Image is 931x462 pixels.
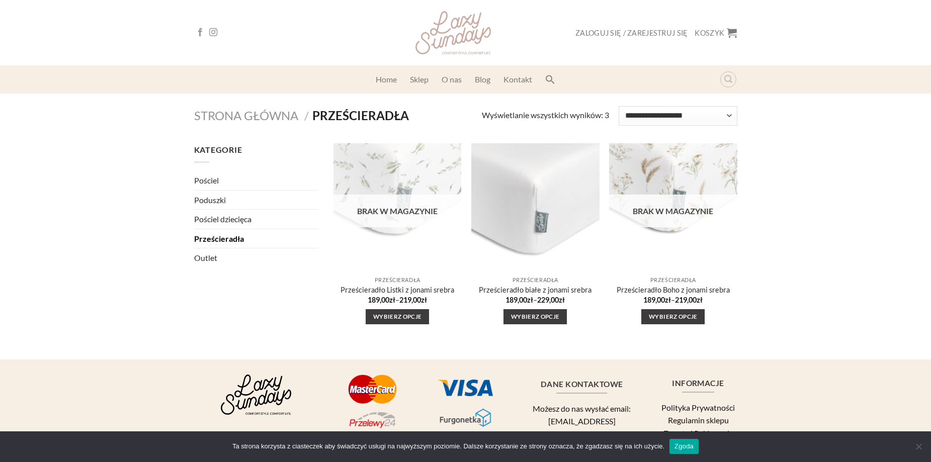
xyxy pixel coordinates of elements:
a: O nas [442,70,462,88]
a: Poduszki [194,191,319,210]
span: Koszyk [695,29,724,37]
a: Wybierz opcje dla „Prześcieradło białe z jonami srebra” [503,309,567,324]
a: Home [376,70,397,88]
span: Kategorie [194,145,242,154]
span: – [476,297,595,304]
a: Follow on Facebook [196,28,204,37]
span: / [304,108,309,123]
p: Prześcieradła [338,277,457,284]
span: zł [421,296,427,304]
bdi: 189,00 [643,296,671,304]
a: Follow on Instagram [209,28,217,37]
a: Outlet [194,248,319,267]
a: Prześcieradło Listki z jonami srebra [341,286,454,295]
span: Ta strona korzysta z ciasteczek aby świadczyć usługi na najwyższym poziomie. Dalsze korzystanie z... [232,441,664,451]
a: Wybierz opcje dla „Prześcieradło Listki z jonami srebra” [366,309,429,324]
a: Search Icon Link [545,69,555,89]
a: Prześcieradło białe z jonami srebra [479,286,591,295]
a: Strona główna [194,108,298,123]
a: Prześcieradła [194,229,319,248]
p: Wyświetlanie wszystkich wyników: 3 [482,109,609,122]
span: zł [559,296,565,304]
a: Dane kontaktowe [539,375,625,394]
span: zł [697,296,703,304]
a: Kontakt [503,70,532,88]
p: Możesz do nas wysłać email: [520,402,644,453]
img: Lazy Sundays [415,11,491,54]
bdi: 219,00 [675,296,703,304]
div: Brak w magazynie [609,195,737,228]
bdi: 189,00 [368,296,395,304]
a: Sklep [410,70,429,88]
span: Dane kontaktowe [541,378,623,391]
bdi: 229,00 [537,296,565,304]
bdi: 189,00 [505,296,533,304]
a: Zwroty i Reklamacje [663,428,733,438]
a: Prześcieradło Boho z jonami srebra [617,286,730,295]
span: Informacje [672,377,724,390]
a: Wybierz opcje dla „Prześcieradło Boho z jonami srebra” [641,309,705,324]
span: zł [527,296,533,304]
div: Brak w magazynie [333,195,462,228]
a: Regulamin sklepu [668,415,729,425]
a: Koszyk [695,22,737,44]
span: Zaloguj się / Zarejestruj się [575,29,688,37]
a: Blog [475,70,490,88]
a: Zaloguj się / Zarejestruj się [575,24,688,42]
span: – [338,297,457,304]
p: Prześcieradła [614,277,732,284]
nav: Prześcieradła [194,109,482,123]
p: Prześcieradła [476,277,595,284]
select: Zamówienie [619,106,737,126]
a: Pościel [194,171,319,190]
span: Nie wyrażam zgody [913,441,923,451]
span: zł [665,296,671,304]
a: Polityka Prywatności [661,403,735,412]
bdi: 219,00 [399,296,427,304]
svg: Search [545,74,555,84]
a: Pościel dziecięca [194,210,319,229]
a: Zgoda [669,439,699,454]
span: – [614,297,732,304]
span: zł [389,296,395,304]
a: Informacje [670,374,726,393]
a: Wyszukiwarka [720,71,736,87]
a: [EMAIL_ADDRESS][DOMAIN_NAME] [548,416,616,439]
